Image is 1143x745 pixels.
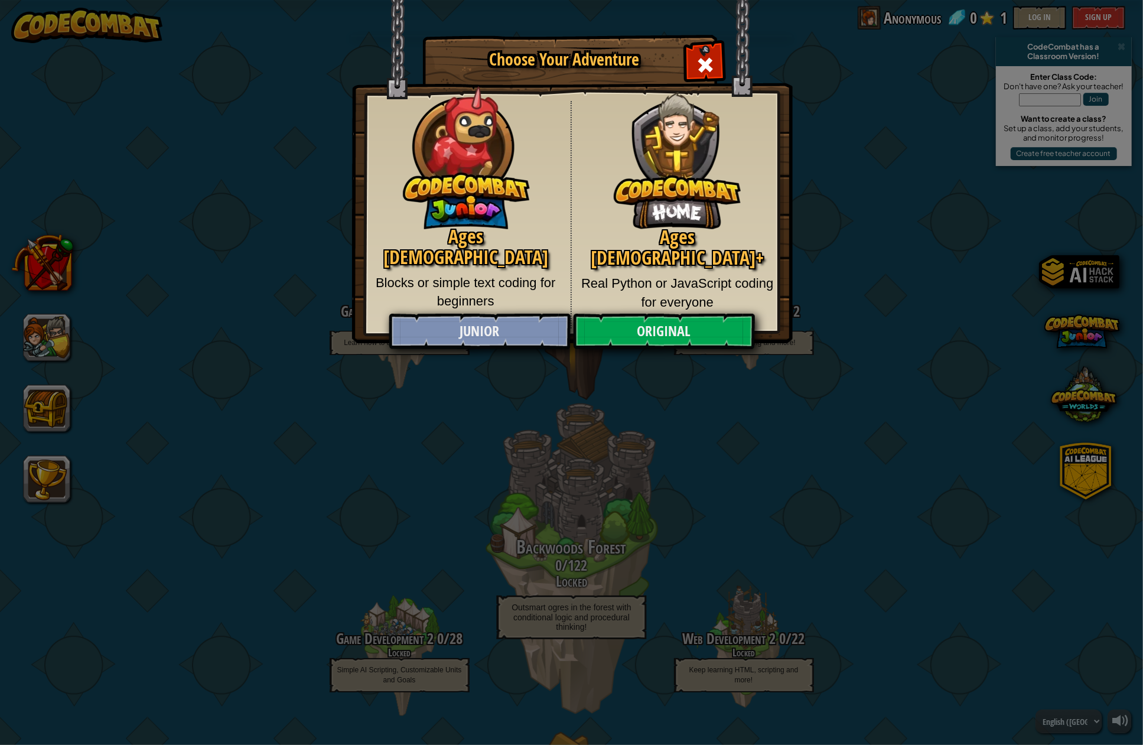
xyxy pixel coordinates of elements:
p: Blocks or simple text coding for beginners [370,274,562,311]
h1: Choose Your Adventure [444,51,686,69]
img: CodeCombat Junior hero character [403,79,530,229]
img: CodeCombat Original hero character [614,74,741,229]
a: Junior [389,314,571,349]
p: Real Python or JavaScript coding for everyone [581,274,774,311]
a: Original [573,314,755,349]
h2: Ages [DEMOGRAPHIC_DATA] [370,226,562,268]
div: Close modal [686,45,724,82]
h2: Ages [DEMOGRAPHIC_DATA]+ [581,227,774,268]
